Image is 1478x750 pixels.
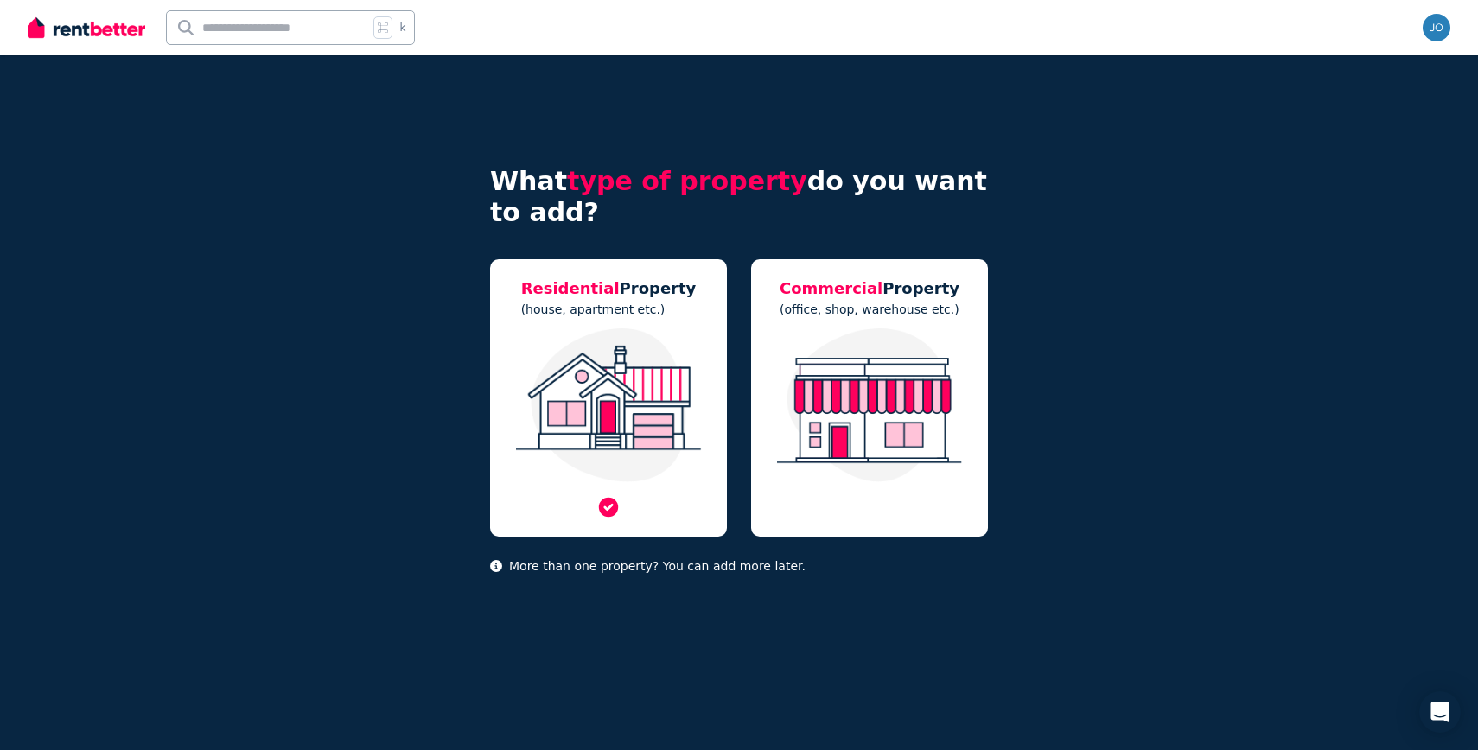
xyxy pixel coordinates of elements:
[521,301,697,318] p: (house, apartment etc.)
[780,301,959,318] p: (office, shop, warehouse etc.)
[28,15,145,41] img: RentBetter
[780,279,882,297] span: Commercial
[521,276,697,301] h5: Property
[507,328,710,482] img: Residential Property
[490,166,988,228] h4: What do you want to add?
[567,166,807,196] span: type of property
[490,557,988,575] p: More than one property? You can add more later.
[1419,691,1461,733] div: Open Intercom Messenger
[1423,14,1450,41] img: jods7china@yahoo.com
[768,328,971,482] img: Commercial Property
[521,279,620,297] span: Residential
[780,276,959,301] h5: Property
[399,21,405,35] span: k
